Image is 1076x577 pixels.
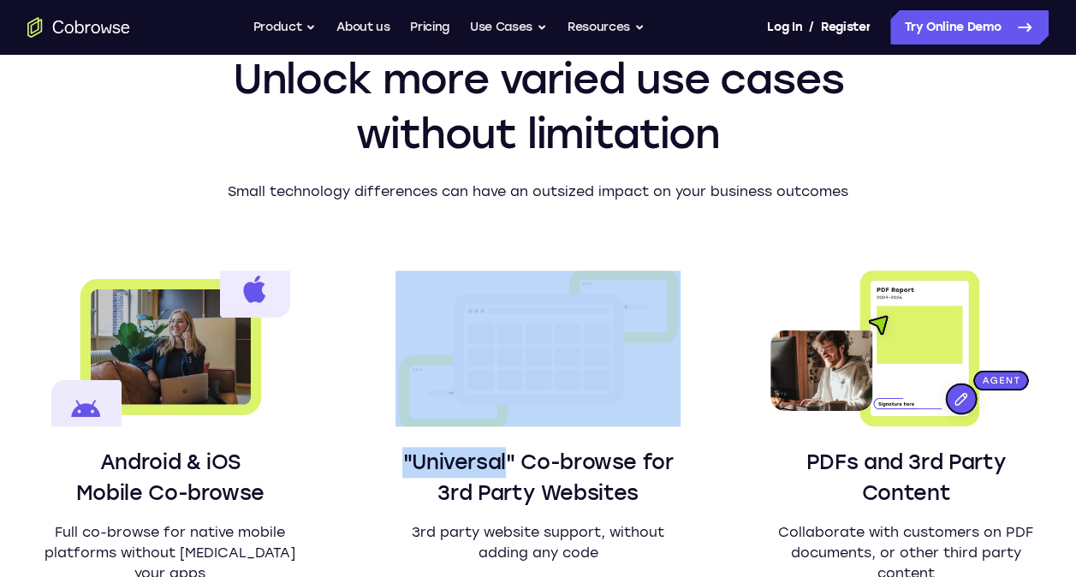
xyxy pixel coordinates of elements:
h3: "Universal" Co-browse for 3rd Party Websites [395,447,681,509]
a: Register [821,10,871,45]
button: Product [253,10,317,45]
img: A co-browing session where a PDF is being annotated [763,271,1049,426]
a: Go to the home page [27,17,130,38]
p: 3rd party website support, without adding any code [395,522,681,563]
p: Small technology differences can have an outsized impact on your business outcomes [210,181,867,202]
h3: Android & iOS Mobile Co-browse [27,447,313,509]
a: Log In [767,10,801,45]
a: Try Online Demo [890,10,1049,45]
img: Three desktop app windows [395,271,681,426]
img: A woman with a laptop talking on the phone [27,271,313,426]
a: About us [336,10,389,45]
button: Resources [568,10,645,45]
span: / [809,17,814,38]
h3: PDFs and 3rd Party Content [763,447,1049,509]
a: Pricing [410,10,449,45]
h2: Unlock more varied use cases without limitation [210,51,867,161]
button: Use Cases [470,10,547,45]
